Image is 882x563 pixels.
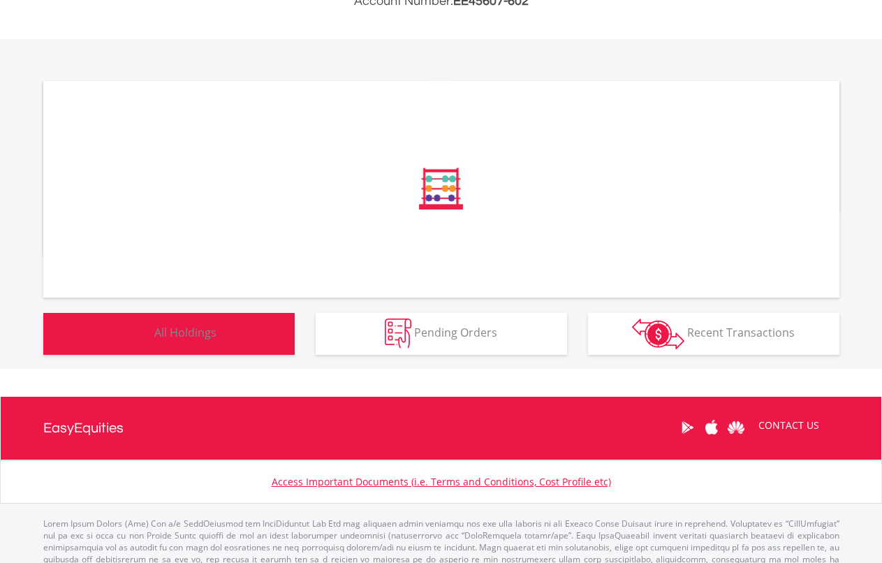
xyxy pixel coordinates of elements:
a: Access Important Documents (i.e. Terms and Conditions, Cost Profile etc) [272,475,611,488]
a: Huawei [724,406,749,449]
a: EasyEquities [43,397,124,460]
button: All Holdings [43,313,295,355]
button: Recent Transactions [588,313,839,355]
span: Recent Transactions [687,325,795,340]
button: Pending Orders [316,313,567,355]
a: CONTACT US [749,406,829,445]
img: holdings-wht.png [122,319,152,349]
a: Apple [700,406,724,449]
a: Google Play [675,406,700,449]
img: pending_instructions-wht.png [385,319,411,349]
img: transactions-zar-wht.png [632,319,684,349]
span: Pending Orders [414,325,497,340]
span: All Holdings [154,325,216,340]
